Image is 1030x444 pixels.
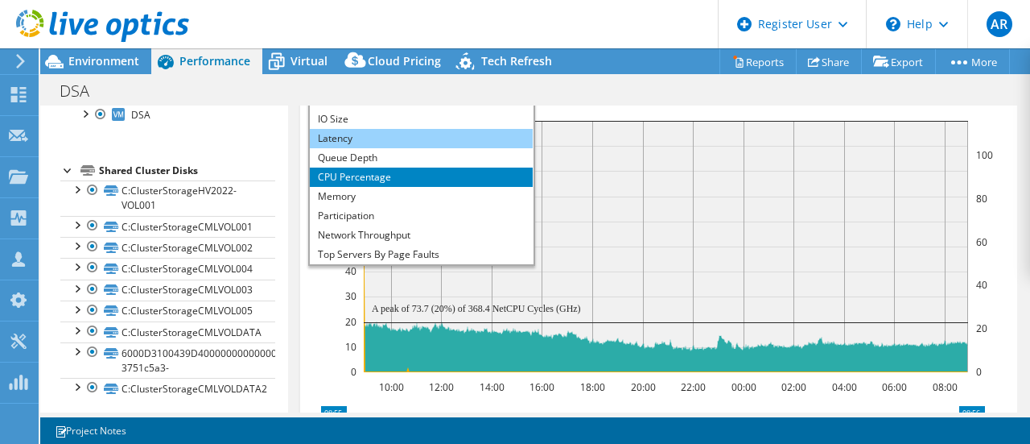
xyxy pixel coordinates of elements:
[60,378,275,399] a: C:ClusterStorageCMLVOLDATA2
[310,168,533,187] li: CPU Percentage
[60,216,275,237] a: C:ClusterStorageCMLVOL001
[310,129,533,148] li: Latency
[131,108,150,122] span: DSA
[43,421,138,441] a: Project Notes
[52,82,114,100] h1: DSA
[310,110,533,129] li: IO Size
[831,380,856,394] text: 04:00
[976,278,987,292] text: 40
[987,11,1012,37] span: AR
[781,380,805,394] text: 02:00
[630,380,655,394] text: 20:00
[481,53,552,68] span: Tech Refresh
[428,380,453,394] text: 12:00
[345,340,356,354] text: 10
[310,245,533,264] li: Top Servers By Page Faults
[310,148,533,168] li: Queue Depth
[60,322,275,342] a: C:ClusterStorageCMLVOLDATA
[976,365,982,379] text: 0
[976,322,987,335] text: 20
[99,161,275,181] div: Shared Cluster Disks
[529,380,554,394] text: 16:00
[351,365,356,379] text: 0
[861,49,936,74] a: Export
[290,53,328,68] span: Virtual
[579,380,604,394] text: 18:00
[976,148,993,162] text: 100
[719,49,797,74] a: Reports
[345,264,356,278] text: 40
[935,49,1010,74] a: More
[932,380,957,394] text: 08:00
[310,206,533,226] li: Participation
[976,235,987,249] text: 60
[60,280,275,301] a: C:ClusterStorageCMLVOL003
[310,226,533,245] li: Network Throughput
[479,380,504,394] text: 14:00
[378,380,403,394] text: 10:00
[68,53,139,68] span: Environment
[731,380,756,394] text: 00:00
[796,49,862,74] a: Share
[345,289,356,303] text: 30
[345,315,356,329] text: 20
[310,187,533,206] li: Memory
[60,237,275,258] a: C:ClusterStorageCMLVOL002
[372,303,581,314] text: A peak of 73.7 (20%) of 368.4 NetCPU Cycles (GHz)
[60,181,275,216] a: C:ClusterStorageHV2022-VOL001
[881,380,906,394] text: 06:00
[60,105,275,126] a: DSA
[976,192,987,205] text: 80
[680,380,705,394] text: 22:00
[60,258,275,279] a: C:ClusterStorageCMLVOL004
[60,301,275,322] a: C:ClusterStorageCMLVOL005
[179,53,250,68] span: Performance
[60,342,275,378] a: 6000D3100439D400000000000000000B-3751c5a3-
[886,17,900,31] svg: \n
[368,53,441,68] span: Cloud Pricing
